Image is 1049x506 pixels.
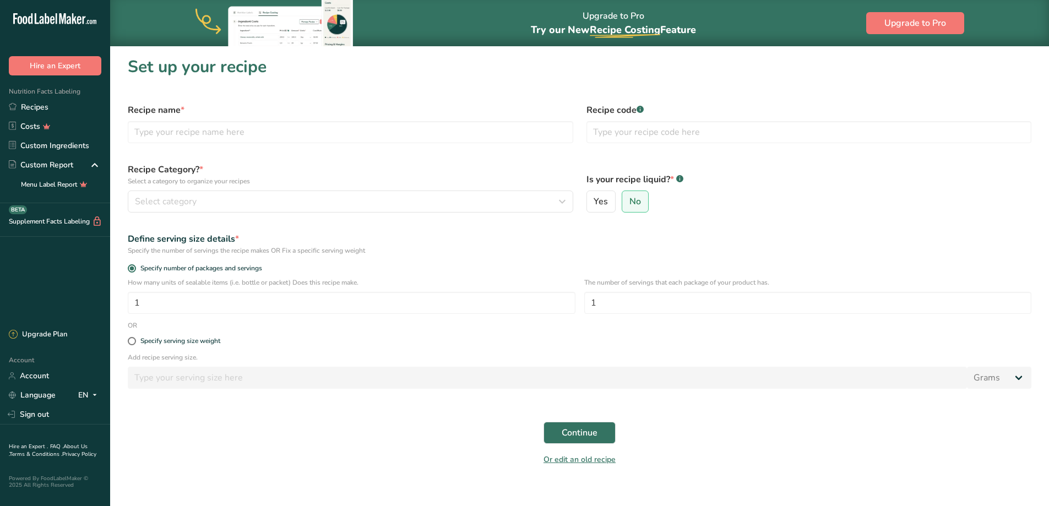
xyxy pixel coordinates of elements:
[594,196,608,207] span: Yes
[128,104,573,117] label: Recipe name
[121,320,144,330] div: OR
[531,1,696,46] div: Upgrade to Pro
[543,422,616,444] button: Continue
[9,443,88,458] a: About Us .
[128,278,575,287] p: How many units of sealable items (i.e. bottle or packet) Does this recipe make.
[9,205,27,214] div: BETA
[135,195,197,208] span: Select category
[128,367,967,389] input: Type your serving size here
[128,55,1031,79] h1: Set up your recipe
[584,278,1032,287] p: The number of servings that each package of your product has.
[128,246,1031,255] div: Specify the number of servings the recipe makes OR Fix a specific serving weight
[9,329,67,340] div: Upgrade Plan
[140,337,220,345] div: Specify serving size weight
[543,454,616,465] a: Or edit an old recipe
[531,23,696,36] span: Try our New Feature
[9,159,73,171] div: Custom Report
[884,17,946,30] span: Upgrade to Pro
[586,121,1032,143] input: Type your recipe code here
[128,232,1031,246] div: Define serving size details
[9,56,101,75] button: Hire an Expert
[128,163,573,186] label: Recipe Category?
[128,121,573,143] input: Type your recipe name here
[78,389,101,402] div: EN
[629,196,641,207] span: No
[9,450,62,458] a: Terms & Conditions .
[128,176,573,186] p: Select a category to organize your recipes
[562,426,597,439] span: Continue
[9,385,56,405] a: Language
[586,173,1032,186] label: Is your recipe liquid?
[62,450,96,458] a: Privacy Policy
[128,352,1031,362] p: Add recipe serving size.
[128,191,573,213] button: Select category
[866,12,964,34] button: Upgrade to Pro
[50,443,63,450] a: FAQ .
[136,264,262,273] span: Specify number of packages and servings
[9,475,101,488] div: Powered By FoodLabelMaker © 2025 All Rights Reserved
[586,104,1032,117] label: Recipe code
[590,23,660,36] span: Recipe Costing
[9,443,48,450] a: Hire an Expert .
